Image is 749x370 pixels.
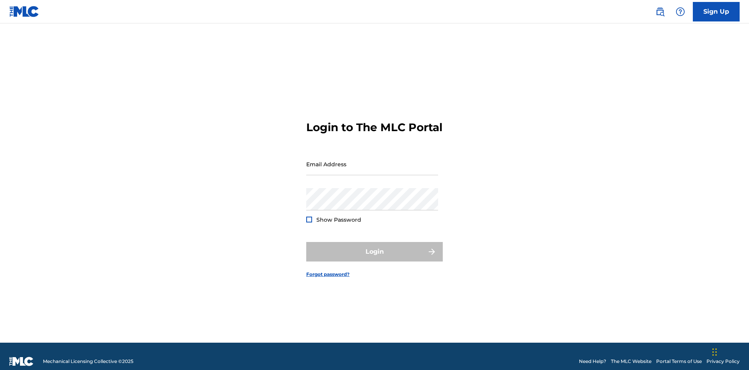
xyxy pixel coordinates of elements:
[9,357,34,366] img: logo
[655,7,665,16] img: search
[673,4,688,20] div: Help
[693,2,740,21] a: Sign Up
[706,358,740,365] a: Privacy Policy
[316,216,361,223] span: Show Password
[9,6,39,17] img: MLC Logo
[579,358,606,365] a: Need Help?
[306,271,350,278] a: Forgot password?
[611,358,651,365] a: The MLC Website
[676,7,685,16] img: help
[306,121,442,134] h3: Login to The MLC Portal
[43,358,133,365] span: Mechanical Licensing Collective © 2025
[652,4,668,20] a: Public Search
[656,358,702,365] a: Portal Terms of Use
[712,340,717,364] div: Drag
[710,333,749,370] iframe: Chat Widget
